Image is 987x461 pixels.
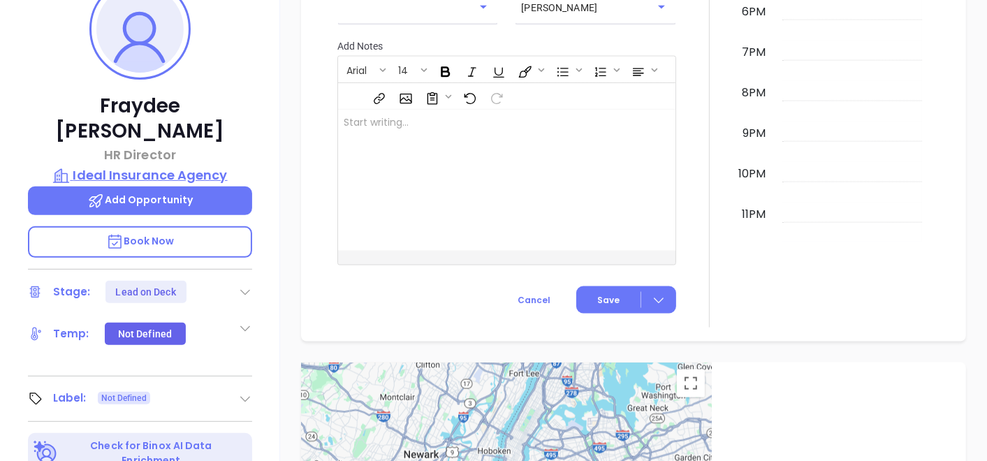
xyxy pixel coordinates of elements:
[597,294,620,307] span: Save
[432,58,457,82] span: Bold
[739,3,768,20] div: 6pm
[739,44,768,61] div: 7pm
[418,85,455,108] span: Surveys
[576,286,676,314] button: Save
[339,58,377,82] button: Arial
[492,286,576,314] button: Cancel
[456,85,481,108] span: Undo
[740,125,768,142] div: 9pm
[736,166,768,182] div: 10pm
[391,64,415,73] span: 14
[28,94,252,144] p: Fraydee [PERSON_NAME]
[511,58,548,82] span: Fill color or set the text color
[101,390,147,406] span: Not Defined
[390,58,430,82] span: Font size
[392,85,417,108] span: Insert Image
[549,58,585,82] span: Insert Unordered List
[518,294,550,306] span: Cancel
[116,281,176,303] div: Lead on Deck
[87,193,193,207] span: Add Opportunity
[624,58,661,82] span: Align
[339,58,389,82] span: Font family
[53,281,91,302] div: Stage:
[739,206,768,223] div: 11pm
[106,234,175,248] span: Book Now
[365,85,390,108] span: Insert link
[339,64,374,73] span: Arial
[28,145,252,164] p: HR Director
[677,369,705,397] button: Toggle fullscreen view
[739,85,768,101] div: 8pm
[118,323,172,345] div: Not Defined
[337,38,676,54] p: Add Notes
[53,323,89,344] div: Temp:
[485,58,510,82] span: Underline
[391,58,418,82] button: 14
[458,58,483,82] span: Italic
[587,58,623,82] span: Insert Ordered List
[483,85,508,108] span: Redo
[53,388,87,409] div: Label:
[28,166,252,185] a: Ideal Insurance Agency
